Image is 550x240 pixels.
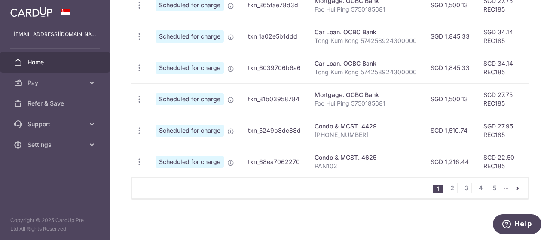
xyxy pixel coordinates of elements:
[156,30,224,43] span: Scheduled for charge
[493,214,541,236] iframe: Opens a widget where you can find more information
[27,79,84,87] span: Pay
[424,52,477,83] td: SGD 1,845.33
[315,91,417,99] div: Mortgage. OCBC Bank
[461,183,471,193] a: 3
[424,146,477,177] td: SGD 1,216.44
[424,115,477,146] td: SGD 1,510.74
[489,183,500,193] a: 5
[315,162,417,170] p: PAN102
[241,83,308,115] td: txn_81b03958784
[477,115,532,146] td: SGD 27.95 REC185
[27,58,84,67] span: Home
[27,120,84,128] span: Support
[315,5,417,14] p: Foo Hui Ping 5750185681
[156,156,224,168] span: Scheduled for charge
[156,125,224,137] span: Scheduled for charge
[241,52,308,83] td: txn_6039706b6a6
[433,178,528,198] nav: pager
[315,122,417,131] div: Condo & MCST. 4429
[424,83,477,115] td: SGD 1,500.13
[27,99,84,108] span: Refer & Save
[315,36,417,45] p: Tong Kum Kong 574258924300000
[27,140,84,149] span: Settings
[315,131,417,139] p: [PHONE_NUMBER]
[241,115,308,146] td: txn_5249b8dc88d
[315,99,417,108] p: Foo Hui Ping 5750185681
[315,59,417,68] div: Car Loan. OCBC Bank
[424,21,477,52] td: SGD 1,845.33
[447,183,457,193] a: 2
[477,21,532,52] td: SGD 34.14 REC185
[315,68,417,76] p: Tong Kum Kong 574258924300000
[504,183,509,193] li: ...
[241,21,308,52] td: txn_1a02e5b1ddd
[156,93,224,105] span: Scheduled for charge
[315,153,417,162] div: Condo & MCST. 4625
[10,7,52,17] img: CardUp
[477,83,532,115] td: SGD 27.75 REC185
[433,185,443,193] li: 1
[241,146,308,177] td: txn_68ea7062270
[475,183,486,193] a: 4
[156,62,224,74] span: Scheduled for charge
[14,30,96,39] p: [EMAIL_ADDRESS][DOMAIN_NAME]
[315,28,417,36] div: Car Loan. OCBC Bank
[477,52,532,83] td: SGD 34.14 REC185
[477,146,532,177] td: SGD 22.50 REC185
